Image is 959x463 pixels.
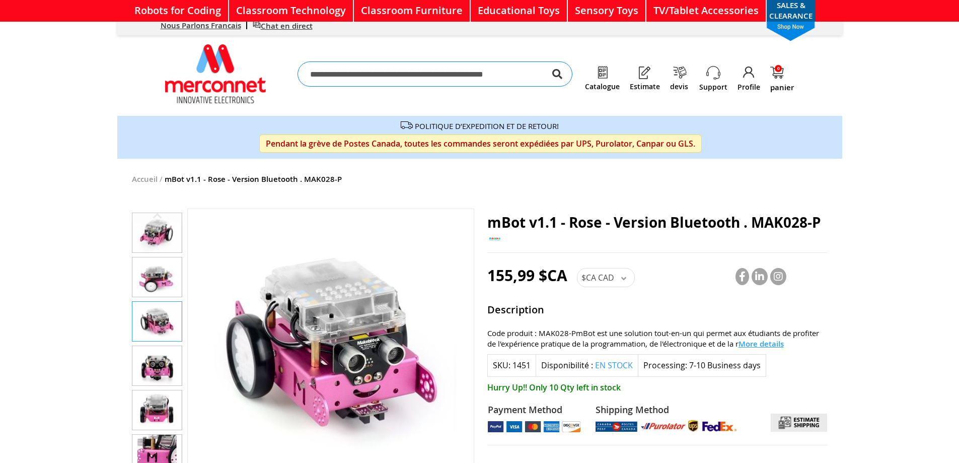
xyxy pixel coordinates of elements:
[825,351,955,459] iframe: Ouvre un widget dans lequel vous pouvez chatter avec l’un de nos agents
[699,82,727,92] a: Support
[132,174,158,184] a: Accueil
[132,346,182,385] img: mBot v1.1 - Rose - Version Bluetooth . MAK028-P
[132,302,182,341] img: mBot v1.1 - Rose - Version Bluetooth . MAK028-P
[487,265,567,286] span: 155,99 $CA
[689,360,761,371] div: 7-10 Business days
[165,174,342,184] strong: mBot v1.1 - Rose - Version Bluetooth . MAK028-P
[493,360,510,371] strong: SKU
[132,386,182,430] div: mBot v1.1 - Rose - Version Bluetooth . MAK028-P
[770,67,794,91] a: panier
[488,404,581,417] strong: Payment Method
[415,121,559,131] a: POLITIQUE D’EXPEDITION ET DE RETOUR!
[536,354,638,377] div: Disponibilité
[487,238,502,248] a: MakeBlock
[595,360,633,371] span: En stock
[132,257,182,297] img: mBot v1.1 - Rose - Version Bluetooth . MAK028-P
[577,268,635,287] div: $CA CAD
[487,213,821,232] span: mBot v1.1 - Rose - Version Bluetooth . MAK028-P
[132,253,182,297] div: mBot v1.1 - Rose - Version Bluetooth . MAK028-P
[132,390,182,430] img: mBot v1.1 - Rose - Version Bluetooth . MAK028-P
[132,213,182,252] img: mBot v1.1 - Rose - Version Bluetooth . MAK028-P
[487,328,828,349] div: Code produit : MAK028-PmBot est une solution tout-en-un qui permet aux étudiants de profiter de l...
[253,21,261,29] img: live chat
[770,84,794,91] span: panier
[739,339,784,349] span: More details
[638,65,652,80] img: Estimate
[742,65,756,80] img: Profile.png
[598,272,614,283] span: CAD
[165,44,266,103] a: store logo
[762,22,820,41] span: shop now
[132,209,182,253] div: mBot v1.1 - Rose - Version Bluetooth . MAK028-P
[512,360,531,371] div: 1451
[643,360,687,371] strong: Processing
[132,297,182,342] div: mBot v1.1 - Rose - Version Bluetooth . MAK028-P
[487,303,828,320] strong: Description
[259,135,702,153] span: Pendant la grève de Postes Canada, toutes les commandes seront expédiées par UPS, Purolator, Canp...
[630,83,660,91] a: Estimate
[771,414,827,432] img: calculate estimate shipping
[596,65,610,80] img: Catalogue
[132,342,182,386] div: mBot v1.1 - Rose - Version Bluetooth . MAK028-P
[581,272,596,283] span: $CA
[737,82,760,92] a: Profile
[487,231,502,246] img: MakeBlock
[596,404,736,417] strong: Shipping Method
[487,382,828,393] span: Hurry Up!! Only 10 Qty left in stock
[541,360,593,371] label: Disponibilité :
[585,83,620,91] a: Catalogue
[253,21,313,31] a: Chat en direct
[161,20,241,31] a: Nous Parlons Francais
